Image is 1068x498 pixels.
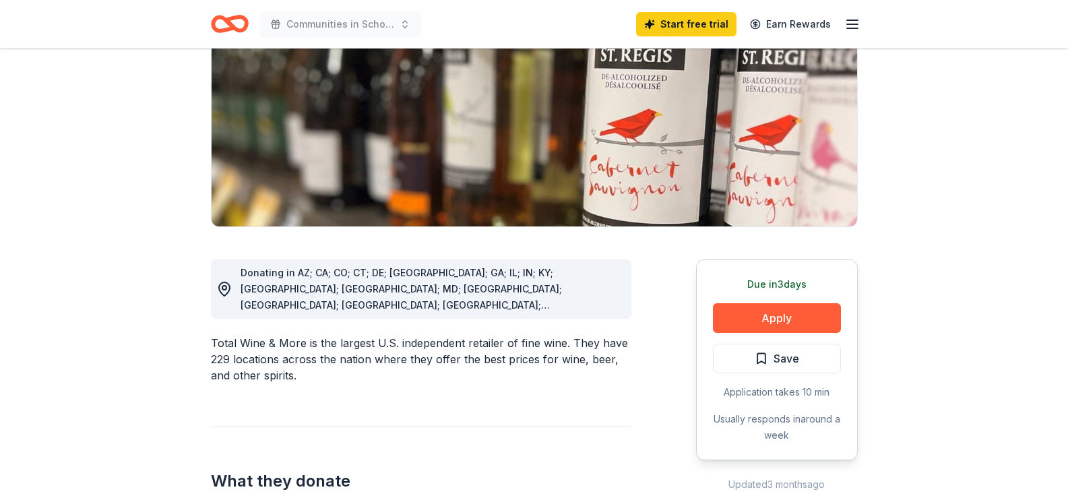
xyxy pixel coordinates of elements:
[211,335,631,383] div: Total Wine & More is the largest U.S. independent retailer of fine wine. They have 229 locations ...
[713,344,841,373] button: Save
[636,12,736,36] a: Start free trial
[259,11,421,38] button: Communities in Schools of [GEOGRAPHIC_DATA] Annual Dinner and Silent Auction
[241,267,562,359] span: Donating in AZ; CA; CO; CT; DE; [GEOGRAPHIC_DATA]; GA; IL; IN; KY; [GEOGRAPHIC_DATA]; [GEOGRAPHIC...
[774,350,799,367] span: Save
[713,411,841,443] div: Usually responds in around a week
[713,276,841,292] div: Due in 3 days
[286,16,394,32] span: Communities in Schools of [GEOGRAPHIC_DATA] Annual Dinner and Silent Auction
[211,8,249,40] a: Home
[211,470,631,492] h2: What they donate
[713,303,841,333] button: Apply
[713,384,841,400] div: Application takes 10 min
[696,476,858,493] div: Updated 3 months ago
[742,12,839,36] a: Earn Rewards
